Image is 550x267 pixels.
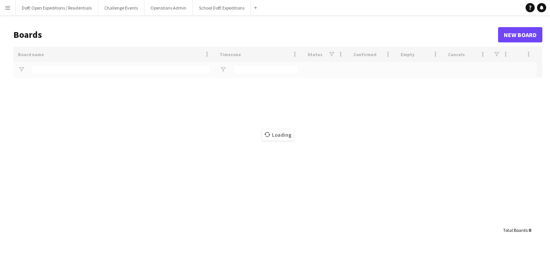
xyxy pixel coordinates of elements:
[193,0,251,15] button: School DofE Expeditions
[498,27,542,42] a: New Board
[13,29,498,40] h1: Boards
[16,0,98,15] button: DofE Open Expeditions / Residentials
[503,223,531,238] div: :
[262,129,294,141] span: Loading
[98,0,144,15] button: Challenge Events
[529,227,531,233] span: 0
[503,227,527,233] span: Total Boards
[144,0,193,15] button: Operations Admin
